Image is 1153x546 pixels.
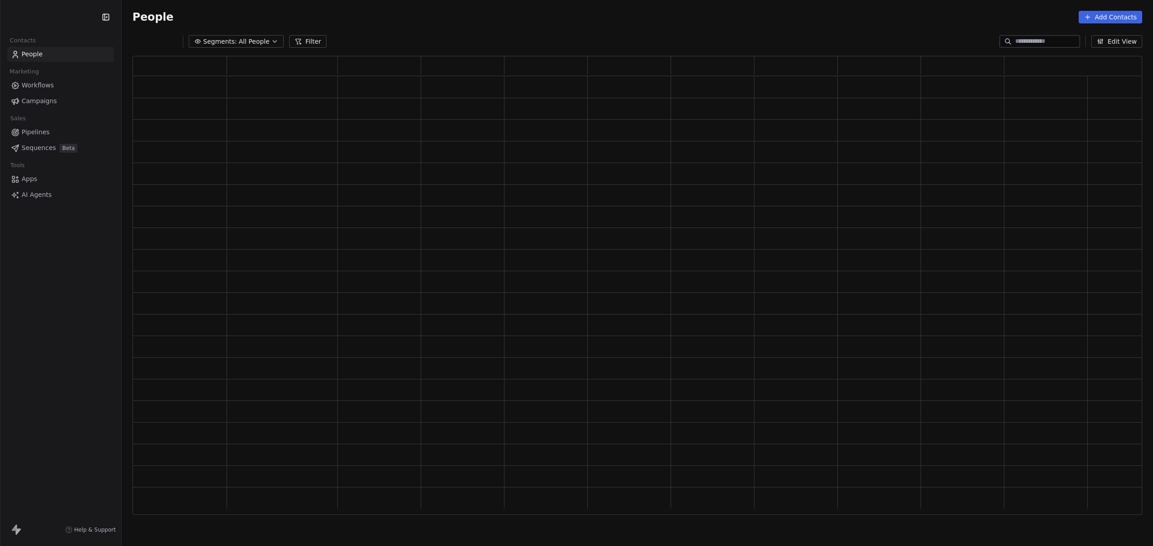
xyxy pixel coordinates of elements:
span: Segments: [203,37,237,46]
span: Help & Support [74,526,116,533]
a: Apps [7,172,114,187]
span: Sequences [22,143,56,153]
span: Apps [22,174,37,184]
a: Pipelines [7,125,114,140]
a: AI Agents [7,187,114,202]
a: Workflows [7,78,114,93]
span: All People [239,37,269,46]
div: grid [133,76,1143,515]
a: Help & Support [65,526,116,533]
button: Filter [289,35,327,48]
button: Edit View [1091,35,1142,48]
span: Tools [6,159,28,172]
a: People [7,47,114,62]
span: Marketing [6,65,43,78]
button: Add Contacts [1079,11,1142,23]
a: Campaigns [7,94,114,109]
span: People [132,10,173,24]
span: Contacts [6,34,40,47]
span: Sales [6,112,30,125]
span: AI Agents [22,190,52,200]
span: Campaigns [22,96,57,106]
span: Workflows [22,81,54,90]
a: SequencesBeta [7,141,114,155]
span: People [22,50,43,59]
span: Beta [59,144,77,153]
span: Pipelines [22,127,50,137]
